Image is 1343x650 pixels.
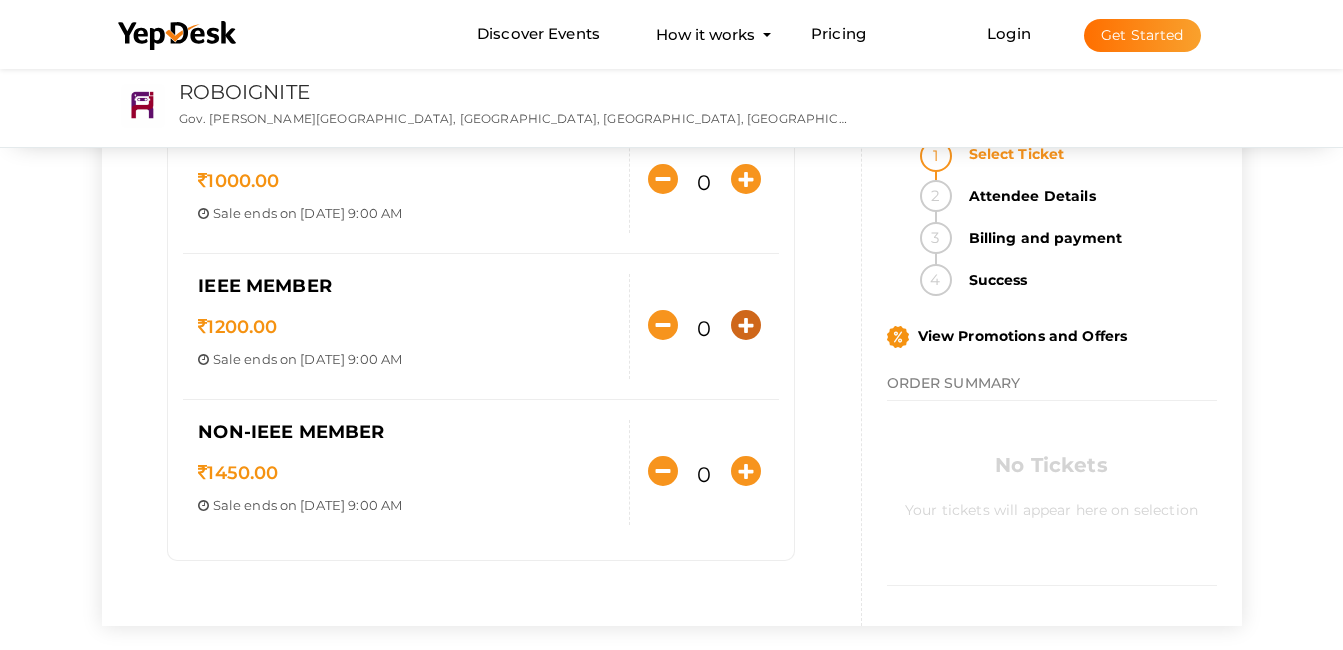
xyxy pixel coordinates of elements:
[957,138,1217,170] strong: Select Ticket
[913,327,1128,345] span: View Promotions and Offers
[198,421,384,443] span: NON-IEEE MEMBER
[198,462,278,484] span: 1450.00
[905,485,1198,520] label: Your tickets will appear here on selection
[957,264,1217,296] strong: Success
[213,497,242,513] span: Sale
[957,222,1217,254] strong: Billing and payment
[477,16,600,53] a: Discover Events
[957,180,1217,212] strong: Attendee Details
[179,110,851,127] p: Gov. [PERSON_NAME][GEOGRAPHIC_DATA], [GEOGRAPHIC_DATA], [GEOGRAPHIC_DATA], [GEOGRAPHIC_DATA]
[121,84,165,128] img: RSPMBPJE_small.png
[198,275,332,297] span: IEEE MEMBER
[887,326,909,348] img: promo.svg
[179,80,310,104] a: ROBOIGNITE
[987,24,1031,43] a: Login
[887,374,1021,392] span: ORDER SUMMARY
[198,204,614,223] p: ends on [DATE] 9:00 AM
[213,205,242,221] span: Sale
[650,16,761,53] button: How it works
[213,351,242,367] span: Sale
[198,316,277,338] span: 1200.00
[1084,19,1201,52] button: Get Started
[198,350,614,369] p: ends on [DATE] 9:00 AM
[198,496,614,515] p: ends on [DATE] 9:00 AM
[811,16,866,53] a: Pricing
[995,453,1107,477] b: No Tickets
[198,170,279,192] span: 1000.00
